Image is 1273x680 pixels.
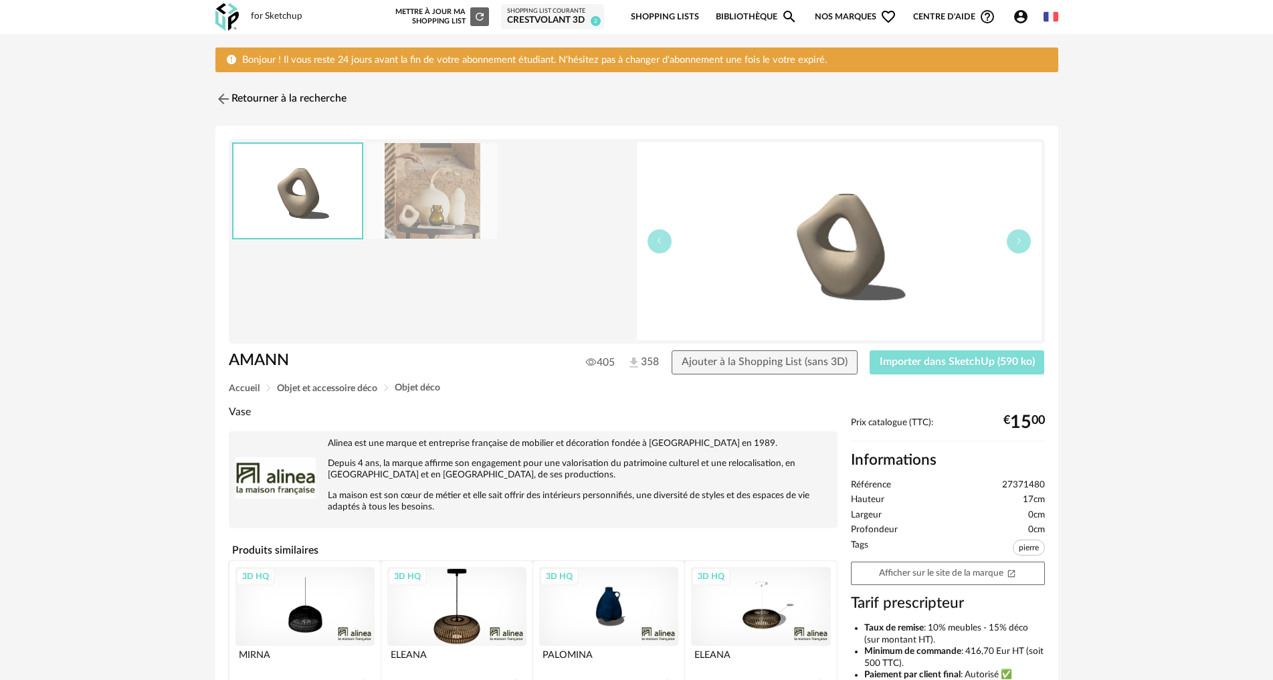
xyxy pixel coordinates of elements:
li: : 416,70 Eur HT (soit 500 TTC). [864,646,1045,669]
div: Shopping List courante [507,7,598,15]
div: Mettre à jour ma Shopping List [393,7,489,26]
img: brand logo [235,438,316,518]
div: Vase [229,405,838,419]
span: 17cm [1023,494,1045,506]
span: Importer dans SketchUp (590 ko) [880,356,1035,367]
span: Centre d'aideHelp Circle Outline icon [913,9,995,25]
h4: Produits similaires [229,540,838,560]
div: 3D HQ [692,568,730,585]
p: Alinea est une marque et entreprise française de mobilier et décoration fondée à [GEOGRAPHIC_DATA... [235,438,831,449]
span: Profondeur [851,524,898,536]
span: Help Circle Outline icon [979,9,995,25]
b: Minimum de commande [864,647,961,656]
li: : 10% meubles - 15% déco (sur montant HT). [864,622,1045,646]
div: ELEANA [387,646,526,673]
a: Shopping List courante CRESTVOLANT 3D 2 [507,7,598,27]
div: MIRNA [235,646,375,673]
div: Prix catalogue (TTC): [851,417,1045,442]
span: pierre [1013,540,1045,556]
div: 3D HQ [540,568,579,585]
span: 15 [1010,417,1032,428]
span: Refresh icon [474,13,486,20]
span: 0cm [1028,509,1045,522]
div: PALOMINA [539,646,678,673]
button: Ajouter à la Shopping List (sans 3D) [672,350,858,374]
a: Retourner à la recherche [215,84,347,114]
p: Depuis 4 ans, la marque affirme son engagement pour une valorisation du patrimoine culturel et un... [235,458,831,481]
img: Téléchargements [627,356,641,370]
a: Shopping Lists [631,1,699,33]
div: 3D HQ [388,568,427,585]
span: Tags [851,540,868,559]
span: 27371480 [1002,479,1045,491]
button: Importer dans SketchUp (590 ko) [870,350,1045,374]
span: 0cm [1028,524,1045,536]
span: Heart Outline icon [880,9,896,25]
div: € 00 [1003,417,1045,428]
img: VASE-AMANN-27371480-A-1.jpg [367,143,497,239]
a: BibliothèqueMagnify icon [716,1,797,33]
h3: Tarif prescripteur [851,594,1045,613]
span: Open In New icon [1007,568,1016,577]
div: ELEANA [691,646,830,673]
img: fr [1044,9,1058,24]
div: Breadcrumb [229,383,1045,393]
span: Magnify icon [781,9,797,25]
img: OXP [215,3,239,31]
span: Account Circle icon [1013,9,1029,25]
span: Ajouter à la Shopping List (sans 3D) [682,356,848,367]
span: Largeur [851,509,882,522]
span: Account Circle icon [1013,9,1035,25]
span: 2 [591,16,601,26]
img: thumbnail.png [233,144,362,238]
h2: Informations [851,451,1045,470]
a: Afficher sur le site de la marqueOpen In New icon [851,562,1045,585]
img: thumbnail.png [637,142,1042,340]
span: 405 [586,356,615,369]
b: Taux de remise [864,623,924,633]
b: Paiement par client final [864,670,961,679]
img: svg+xml;base64,PHN2ZyB3aWR0aD0iMjQiIGhlaWdodD0iMjQiIHZpZXdCb3g9IjAgMCAyNCAyNCIgZmlsbD0ibm9uZSIgeG... [215,91,231,107]
div: CRESTVOLANT 3D [507,15,598,27]
span: Bonjour ! Il vous reste 24 jours avant la fin de votre abonnement étudiant. N'hésitez pas à chang... [242,55,827,65]
span: Objet et accessoire déco [277,384,377,393]
div: 3D HQ [236,568,275,585]
span: Nos marques [815,1,896,33]
h1: AMANN [229,350,561,371]
span: Accueil [229,384,260,393]
span: Référence [851,479,891,491]
span: 358 [627,355,647,370]
span: Hauteur [851,494,884,506]
p: La maison est son cœur de métier et elle sait offrir des intérieurs personnifiés, une diversité d... [235,490,831,513]
div: for Sketchup [251,11,302,23]
span: Objet déco [395,383,440,392]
